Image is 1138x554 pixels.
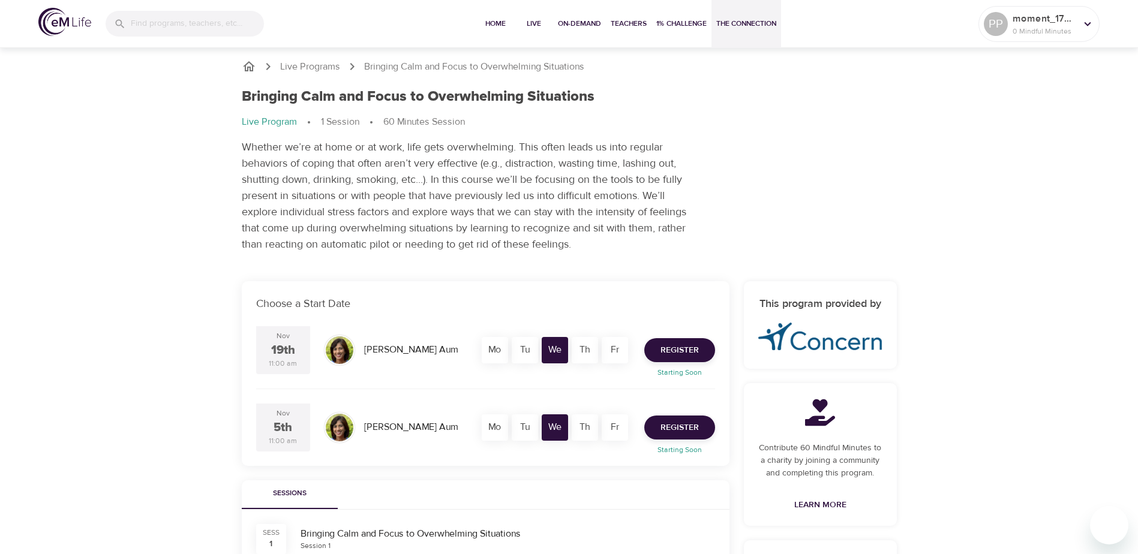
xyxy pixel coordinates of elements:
div: Bringing Calm and Focus to Overwhelming Situations [301,527,715,541]
div: Mo [482,414,508,441]
input: Find programs, teachers, etc... [131,11,264,37]
button: Register [644,415,715,439]
img: concern-logo%20%281%29.png [758,323,882,351]
div: 19th [271,342,295,359]
span: On-Demand [558,17,601,30]
div: We [542,414,568,441]
div: 1 [269,538,272,550]
div: 11:00 am [269,436,297,446]
div: 11:00 am [269,359,297,369]
h6: This program provided by [758,296,882,313]
div: Mo [482,337,508,363]
div: Tu [512,414,538,441]
div: [PERSON_NAME] Aum [359,338,470,362]
div: 5th [274,419,292,436]
div: We [542,337,568,363]
p: Live Program [242,115,297,129]
span: 1% Challenge [656,17,707,30]
span: Sessions [249,487,331,500]
p: Choose a Start Date [256,296,715,312]
a: Live Programs [280,60,340,74]
div: Th [572,337,598,363]
iframe: Button to launch messaging window [1090,506,1128,544]
div: Nov [277,408,290,418]
span: Learn More [794,498,846,513]
nav: breadcrumb [242,59,897,74]
p: moment_1758932926 [1013,11,1076,26]
p: 0 Mindful Minutes [1013,26,1076,37]
span: Live [520,17,548,30]
span: Home [481,17,510,30]
p: Whether we’re at home or at work, life gets overwhelming. This often leads us into regular behavi... [242,139,692,252]
p: Contribute 60 Mindful Minutes to a charity by joining a community and completing this program. [758,442,882,480]
h1: Bringing Calm and Focus to Overwhelming Situations [242,88,594,106]
div: Th [572,414,598,441]
p: 60 Minutes Session [383,115,465,129]
p: Starting Soon [637,444,722,455]
div: Fr [602,337,628,363]
nav: breadcrumb [242,115,897,130]
span: The Connection [716,17,776,30]
div: Fr [602,414,628,441]
p: Bringing Calm and Focus to Overwhelming Situations [364,60,584,74]
span: Register [660,420,699,435]
div: Tu [512,337,538,363]
button: Register [644,338,715,362]
div: Nov [277,331,290,341]
a: Learn More [789,494,851,516]
div: PP [984,12,1008,36]
p: Starting Soon [637,367,722,378]
div: [PERSON_NAME] Aum [359,415,470,439]
span: Teachers [611,17,647,30]
p: 1 Session [321,115,359,129]
img: logo [38,8,91,36]
div: Session 1 [301,541,331,551]
div: SESS [263,528,280,538]
span: Register [660,343,699,358]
